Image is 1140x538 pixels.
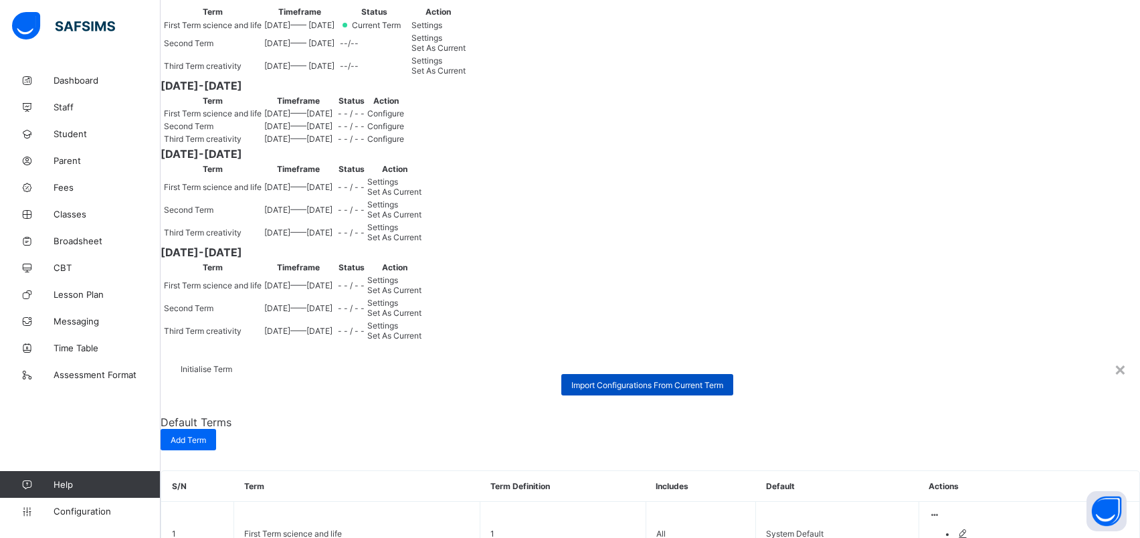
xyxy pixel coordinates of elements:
[163,163,262,175] th: Term
[337,95,365,106] th: Status
[163,95,262,106] th: Term
[164,61,242,71] span: Third Term creativity
[338,134,365,144] span: - - / - -
[367,262,422,273] th: Action
[367,298,398,308] span: Settings
[367,177,398,187] span: Settings
[339,55,409,76] td: --/--
[367,209,421,219] span: Set As Current
[164,303,213,313] span: Second Term
[163,262,262,273] th: Term
[54,479,160,490] span: Help
[411,43,466,53] span: Set As Current
[480,471,646,502] th: Term Definition
[54,182,161,193] span: Fees
[367,134,404,144] span: Configure
[164,20,262,30] span: First Term science and life
[264,163,333,175] th: Timeframe
[411,6,466,17] th: Action
[264,121,332,131] span: [DATE] —— [DATE]
[338,326,365,336] span: - - / - -
[339,6,409,17] th: Status
[646,471,755,502] th: Includes
[54,343,161,353] span: Time Table
[54,369,161,380] span: Assessment Format
[161,246,1140,259] span: [DATE]-[DATE]
[264,303,332,313] span: [DATE] —— [DATE]
[264,38,335,48] span: [DATE] —— [DATE]
[264,182,332,192] span: [DATE] —— [DATE]
[162,471,234,502] th: S/N
[181,364,232,374] span: Initialise Term
[367,321,398,331] span: Settings
[234,471,480,502] th: Term
[54,236,161,246] span: Broadsheet
[367,331,421,341] span: Set As Current
[367,285,421,295] span: Set As Current
[264,108,332,118] span: [DATE] —— [DATE]
[367,108,404,118] span: Configure
[919,471,1139,502] th: Actions
[411,56,442,66] span: Settings
[264,228,332,238] span: [DATE] —— [DATE]
[339,32,409,54] td: --/--
[411,66,466,76] span: Set As Current
[337,163,365,175] th: Status
[164,121,213,131] span: Second Term
[1114,357,1127,380] div: ×
[12,12,115,40] img: safsims
[571,380,723,390] span: Import Configurations From Current Term
[164,38,213,48] span: Second Term
[367,308,421,318] span: Set As Current
[337,262,365,273] th: Status
[163,6,262,17] th: Term
[54,75,161,86] span: Dashboard
[164,228,242,238] span: Third Term creativity
[171,435,206,445] span: Add Term
[338,228,365,238] span: - - / - -
[338,108,365,118] span: - - / - -
[161,416,231,429] span: Default Terms
[367,121,404,131] span: Configure
[338,303,365,313] span: - - / - -
[338,182,365,192] span: - - / - -
[411,20,442,30] span: Settings
[164,280,262,290] span: First Term science and life
[367,95,405,106] th: Action
[164,108,262,118] span: First Term science and life
[367,222,398,232] span: Settings
[367,163,422,175] th: Action
[367,199,398,209] span: Settings
[367,232,421,242] span: Set As Current
[54,128,161,139] span: Student
[164,134,242,144] span: Third Term creativity
[264,205,332,215] span: [DATE] —— [DATE]
[264,95,333,106] th: Timeframe
[54,155,161,166] span: Parent
[264,20,335,30] span: [DATE] —— [DATE]
[338,121,365,131] span: - - / - -
[164,205,213,215] span: Second Term
[264,280,332,290] span: [DATE] —— [DATE]
[367,275,398,285] span: Settings
[161,147,1140,161] span: [DATE]-[DATE]
[264,61,335,71] span: [DATE] —— [DATE]
[54,102,161,112] span: Staff
[338,205,365,215] span: - - / - -
[1086,491,1127,531] button: Open asap
[54,316,161,327] span: Messaging
[54,289,161,300] span: Lesson Plan
[264,6,335,17] th: Timeframe
[164,326,242,336] span: Third Term creativity
[264,134,332,144] span: [DATE] —— [DATE]
[161,79,1140,92] span: [DATE]-[DATE]
[54,506,160,517] span: Configuration
[164,182,262,192] span: First Term science and life
[264,262,333,273] th: Timeframe
[264,326,332,336] span: [DATE] —— [DATE]
[338,280,365,290] span: - - / - -
[54,262,161,273] span: CBT
[351,20,409,30] span: Current Term
[411,33,442,43] span: Settings
[756,471,919,502] th: Default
